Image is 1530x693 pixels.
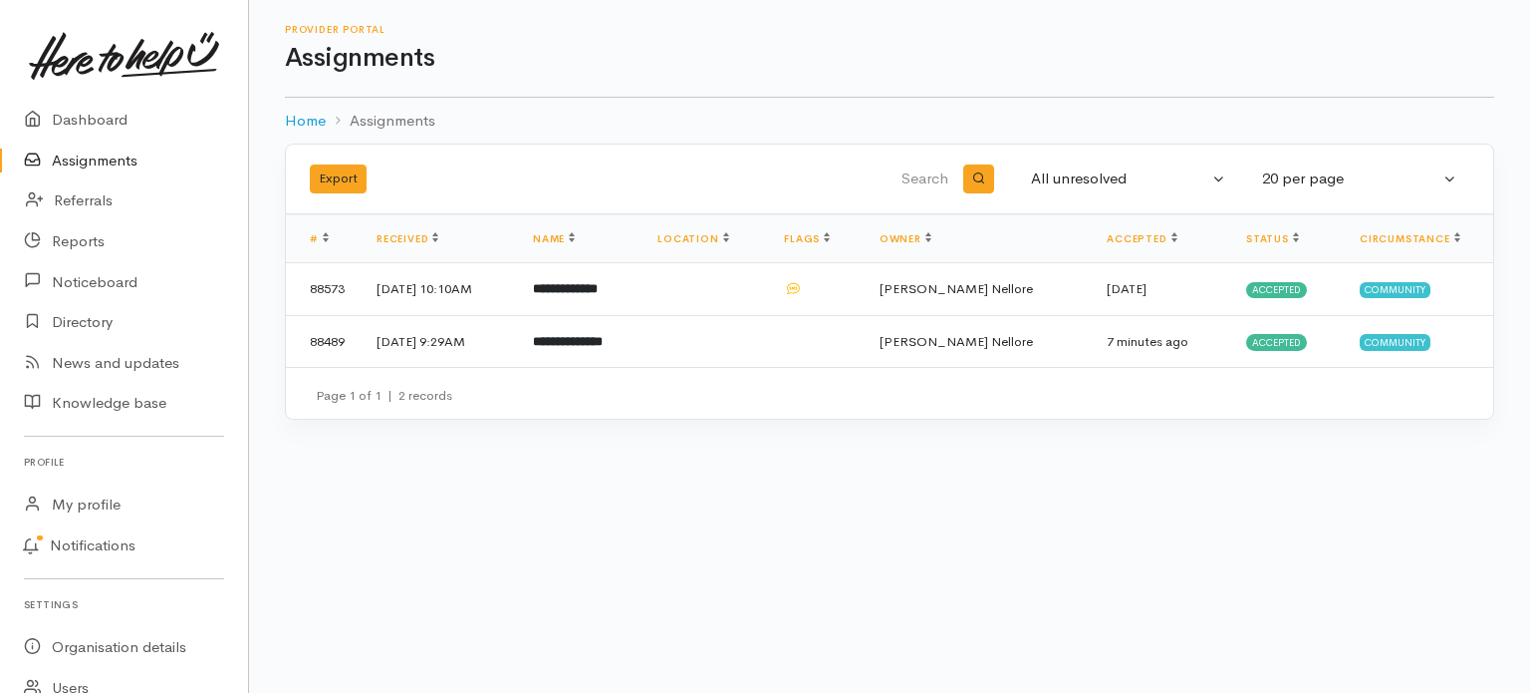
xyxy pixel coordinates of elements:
span: Community [1360,334,1430,350]
span: [PERSON_NAME] Nellore [880,280,1033,297]
a: Name [533,232,575,245]
span: Accepted [1246,334,1307,350]
a: Accepted [1107,232,1176,245]
div: All unresolved [1031,168,1208,190]
time: [DATE] [1107,280,1147,297]
span: Accepted [1246,282,1307,298]
div: 20 per page [1262,168,1439,190]
button: All unresolved [1019,160,1238,198]
button: Export [310,165,367,193]
input: Search [664,156,952,203]
a: Home [285,110,326,133]
td: [DATE] 9:29AM [361,315,517,367]
h6: Provider Portal [285,24,1494,35]
time: 7 minutes ago [1107,333,1188,350]
a: Received [377,232,438,245]
a: Status [1246,232,1299,245]
a: Flags [784,232,830,245]
a: Circumstance [1360,232,1460,245]
a: # [310,232,329,245]
td: 88573 [286,263,361,316]
td: 88489 [286,315,361,367]
span: Community [1360,282,1430,298]
span: [PERSON_NAME] Nellore [880,333,1033,350]
nav: breadcrumb [285,98,1494,145]
a: Owner [880,232,931,245]
h6: Profile [24,449,224,476]
small: Page 1 of 1 2 records [316,387,452,404]
span: | [387,387,392,404]
h1: Assignments [285,44,1494,73]
h6: Settings [24,591,224,618]
td: [DATE] 10:10AM [361,263,517,316]
a: Location [657,232,728,245]
li: Assignments [326,110,435,133]
button: 20 per page [1250,160,1469,198]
